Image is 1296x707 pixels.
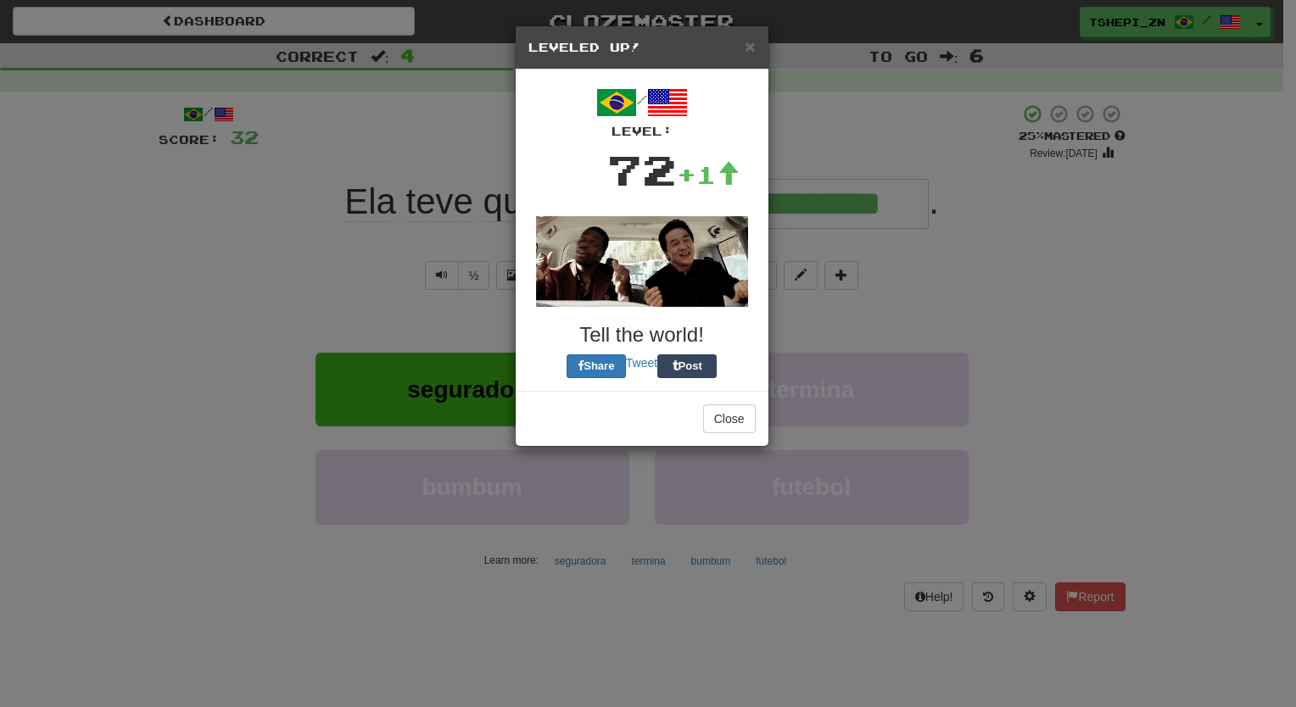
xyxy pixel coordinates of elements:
[607,140,677,199] div: 72
[528,324,756,346] h3: Tell the world!
[536,216,748,307] img: jackie-chan-chris-tucker-8e28c945e4edb08076433a56fe7d8633100bcb81acdffdd6d8700cc364528c3e.gif
[657,354,717,378] button: Post
[703,404,756,433] button: Close
[528,82,756,140] div: /
[626,356,657,370] a: Tweet
[567,354,626,378] button: Share
[528,39,756,56] h5: Leveled Up!
[528,123,756,140] div: Level:
[745,37,755,55] button: Close
[745,36,755,56] span: ×
[677,158,740,192] div: +1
